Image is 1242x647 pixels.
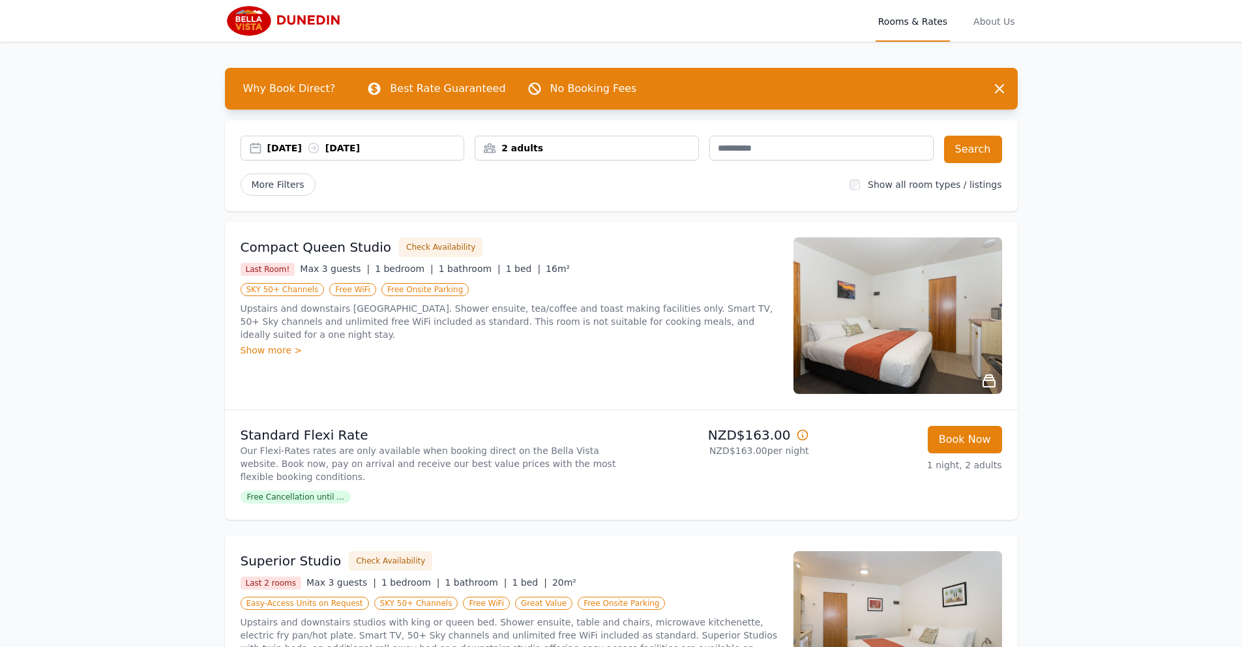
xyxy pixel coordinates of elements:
span: 1 bed | [506,263,540,274]
p: NZD$163.00 [627,426,809,444]
span: Free WiFi [329,283,376,296]
span: Last 2 rooms [241,577,302,590]
span: 1 bathroom | [445,577,507,588]
img: Bella Vista Dunedin [225,5,351,37]
span: SKY 50+ Channels [374,597,458,610]
span: 20m² [552,577,576,588]
span: Why Book Direct? [233,76,346,102]
span: Free Cancellation until ... [241,490,351,504]
span: Free WiFi [463,597,510,610]
span: 1 bedroom | [375,263,434,274]
h3: Superior Studio [241,552,342,570]
span: SKY 50+ Channels [241,283,325,296]
button: Check Availability [349,551,432,571]
span: Max 3 guests | [306,577,376,588]
span: Max 3 guests | [300,263,370,274]
span: Last Room! [241,263,295,276]
span: Easy-Access Units on Request [241,597,369,610]
p: Standard Flexi Rate [241,426,616,444]
p: 1 night, 2 adults [820,459,1002,472]
span: 1 bathroom | [439,263,501,274]
span: Free Onsite Parking [578,597,665,610]
span: More Filters [241,173,316,196]
button: Search [944,136,1002,163]
span: Great Value [515,597,572,610]
label: Show all room types / listings [868,179,1001,190]
p: Upstairs and downstairs [GEOGRAPHIC_DATA]. Shower ensuite, tea/coffee and toast making facilities... [241,302,778,341]
span: 16m² [546,263,570,274]
div: 2 adults [475,142,698,155]
span: 1 bedroom | [381,577,440,588]
button: Book Now [928,426,1002,453]
div: Show more > [241,344,778,357]
span: Free Onsite Parking [381,283,469,296]
p: NZD$163.00 per night [627,444,809,457]
p: No Booking Fees [550,81,637,97]
span: 1 bed | [512,577,547,588]
p: Our Flexi-Rates rates are only available when booking direct on the Bella Vista website. Book now... [241,444,616,483]
h3: Compact Queen Studio [241,238,392,256]
button: Check Availability [399,237,482,257]
p: Best Rate Guaranteed [390,81,505,97]
div: [DATE] [DATE] [267,142,464,155]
